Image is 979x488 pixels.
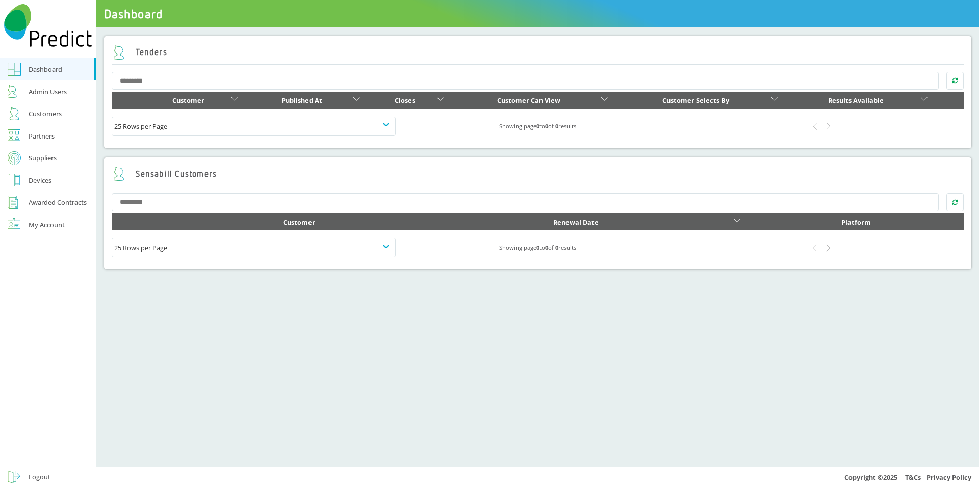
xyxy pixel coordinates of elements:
[29,86,67,98] div: Admin Users
[112,45,167,60] h2: Tenders
[29,196,87,208] div: Awarded Contracts
[114,241,393,254] div: 25 Rows per Page
[253,94,351,106] div: Published At
[623,94,769,106] div: Customer Selects By
[555,122,558,130] b: 0
[29,174,51,186] div: Devices
[396,241,680,254] div: Showing page to of results
[29,130,55,142] div: Partners
[193,216,405,228] div: Customer
[793,94,918,106] div: Results Available
[421,216,732,228] div: Renewal Date
[459,94,598,106] div: Customer Can View
[545,122,548,130] b: 0
[4,4,92,47] img: Predict Mobile
[905,473,921,482] a: T&Cs
[29,471,50,483] div: Logout
[536,243,539,251] b: 0
[926,473,971,482] a: Privacy Policy
[148,94,229,106] div: Customer
[29,152,57,164] div: Suppliers
[114,120,393,132] div: 25 Rows per Page
[29,63,62,75] div: Dashboard
[375,94,434,106] div: Closes
[756,216,956,228] div: Platform
[536,122,539,130] b: 0
[545,243,548,251] b: 0
[29,107,62,120] div: Customers
[396,120,680,132] div: Showing page to of results
[29,219,65,231] div: My Account
[112,167,217,181] h2: Sensabill Customers
[555,243,558,251] b: 0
